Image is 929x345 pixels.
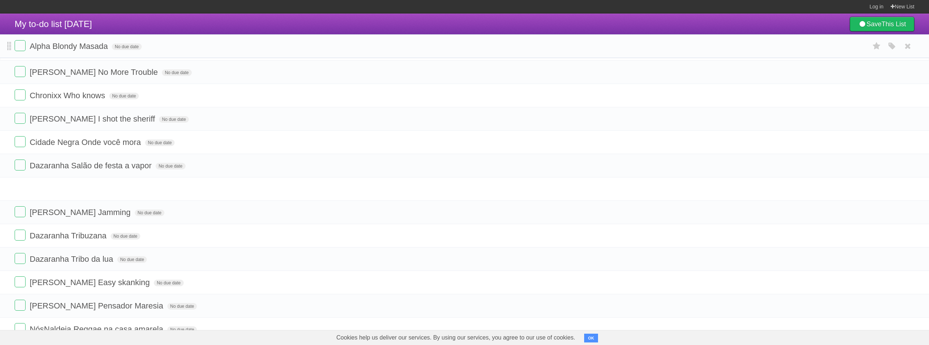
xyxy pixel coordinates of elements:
span: [PERSON_NAME] No More Trouble [30,68,160,77]
label: Done [15,113,26,124]
span: No due date [109,93,139,99]
span: Dazaranha Salão de festa a vapor [30,161,153,170]
span: No due date [167,303,197,310]
span: [PERSON_NAME] Jamming [30,208,132,217]
span: My to-do list [DATE] [15,19,92,29]
span: No due date [159,116,189,123]
label: Star task [870,40,884,52]
span: Dazaranha Tribo da lua [30,254,115,264]
span: No due date [145,139,175,146]
span: No due date [112,43,141,50]
label: Done [15,160,26,170]
span: [PERSON_NAME] I shot the sheriff [30,114,157,123]
span: No due date [117,256,147,263]
span: [PERSON_NAME] Easy skanking [30,278,152,287]
span: No due date [167,326,197,333]
span: Cookies help us deliver our services. By using our services, you agree to our use of cookies. [329,330,583,345]
label: Done [15,40,26,51]
span: No due date [135,210,164,216]
span: No due date [162,69,191,76]
span: Chronixx Who knows [30,91,107,100]
a: SaveThis List [850,17,914,31]
span: Cidade Negra Onde você mora [30,138,143,147]
label: Done [15,206,26,217]
label: Done [15,253,26,264]
span: Alpha Blondy Masada [30,42,110,51]
label: Done [15,136,26,147]
span: No due date [156,163,185,169]
label: Done [15,323,26,334]
label: Done [15,276,26,287]
button: OK [584,334,598,342]
label: Done [15,89,26,100]
label: Done [15,230,26,241]
span: Dazaranha Tribuzana [30,231,108,240]
span: [PERSON_NAME] Pensador Maresia [30,301,165,310]
b: This List [882,20,906,28]
span: NósNaldeia Reggae na casa amarela [30,325,165,334]
label: Done [15,66,26,77]
span: No due date [154,280,183,286]
span: No due date [111,233,140,239]
label: Done [15,300,26,311]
